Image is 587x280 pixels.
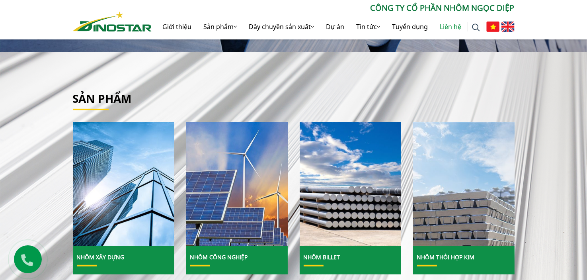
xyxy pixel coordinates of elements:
[486,22,499,32] img: Tiếng Việt
[73,10,152,31] a: Nhôm Dinostar
[300,122,401,247] a: Nhôm Billet
[320,14,351,39] a: Dự án
[157,14,198,39] a: Giới thiệu
[186,122,287,246] img: Nhôm Công nghiệp
[304,253,340,261] a: Nhôm Billet
[152,2,515,14] p: CÔNG TY CỔ PHẦN NHÔM NGỌC DIỆP
[434,14,468,39] a: Liên hệ
[77,253,125,261] a: Nhôm Xây dựng
[73,12,152,31] img: Nhôm Dinostar
[413,122,514,246] img: Nhôm Thỏi hợp kim
[190,253,248,261] a: Nhôm Công nghiệp
[501,22,515,32] img: English
[386,14,434,39] a: Tuyển dụng
[413,122,515,247] a: Nhôm Thỏi hợp kim
[243,14,320,39] a: Dây chuyền sản xuất
[73,122,174,247] a: Nhôm Xây dựng
[72,122,174,246] img: Nhôm Xây dựng
[73,91,132,106] a: Sản phẩm
[299,122,401,246] img: Nhôm Billet
[198,14,243,39] a: Sản phẩm
[472,23,480,31] img: search
[186,122,288,247] a: Nhôm Công nghiệp
[417,253,475,261] a: Nhôm Thỏi hợp kim
[351,14,386,39] a: Tin tức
